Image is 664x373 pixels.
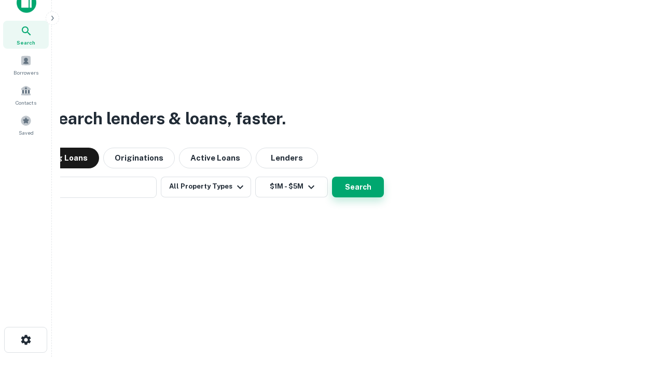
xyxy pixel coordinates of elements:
[103,148,175,168] button: Originations
[256,148,318,168] button: Lenders
[3,81,49,109] a: Contacts
[255,177,328,197] button: $1M - $5M
[13,68,38,77] span: Borrowers
[47,106,286,131] h3: Search lenders & loans, faster.
[161,177,251,197] button: All Property Types
[19,128,34,137] span: Saved
[612,290,664,340] iframe: Chat Widget
[3,111,49,139] a: Saved
[3,21,49,49] a: Search
[179,148,252,168] button: Active Loans
[17,38,35,47] span: Search
[332,177,384,197] button: Search
[16,98,36,107] span: Contacts
[3,51,49,79] a: Borrowers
